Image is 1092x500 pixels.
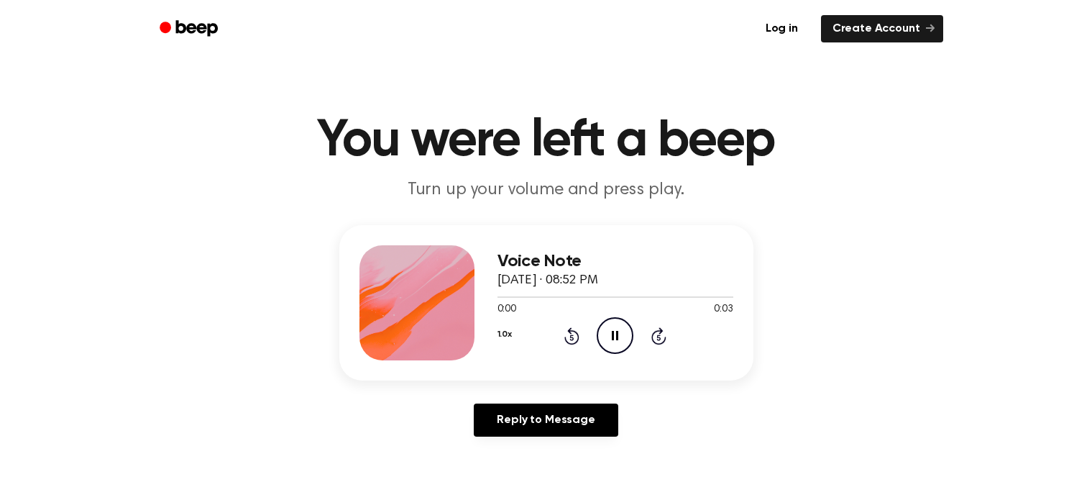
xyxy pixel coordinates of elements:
a: Create Account [821,15,943,42]
span: 0:03 [714,302,733,317]
button: 1.0x [497,322,512,347]
a: Beep [150,15,231,43]
p: Turn up your volume and press play. [270,178,822,202]
h1: You were left a beep [178,115,914,167]
a: Log in [751,12,812,45]
a: Reply to Message [474,404,618,437]
h3: Voice Note [497,252,733,271]
span: [DATE] · 08:52 PM [497,274,598,287]
span: 0:00 [497,302,516,317]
